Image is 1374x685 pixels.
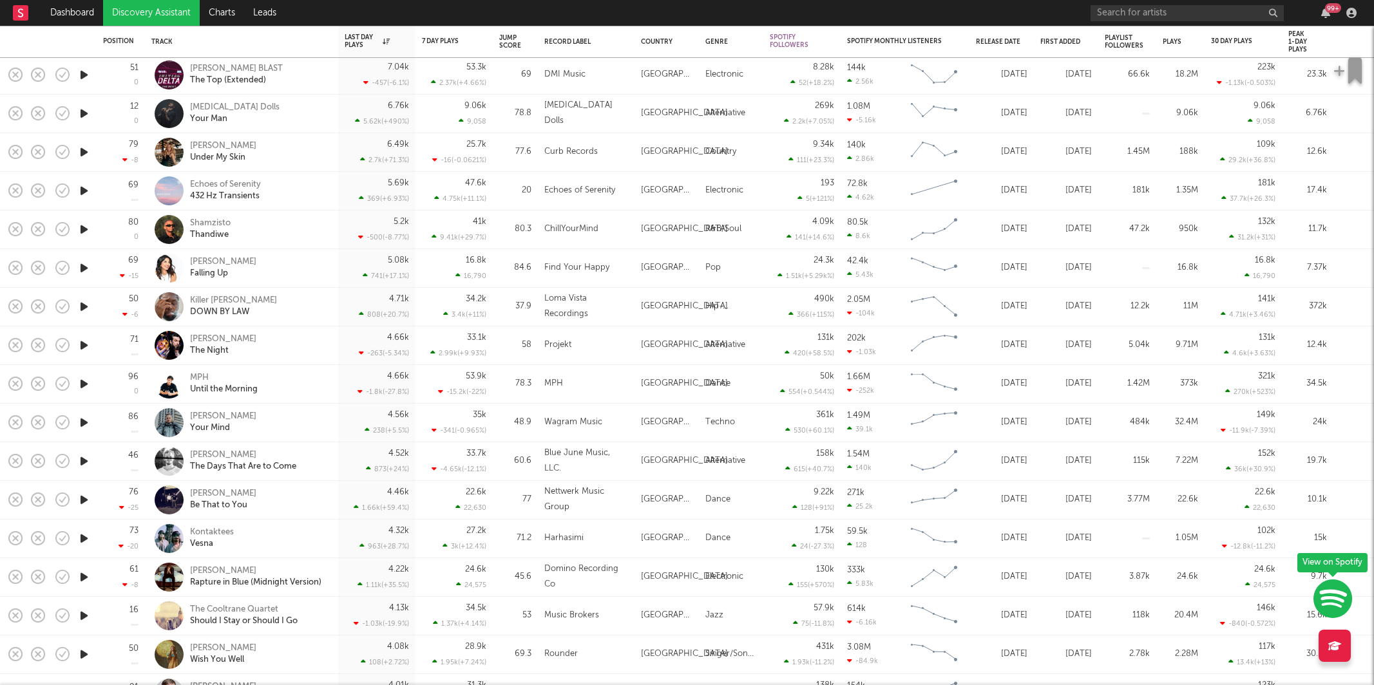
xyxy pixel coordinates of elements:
div: [DATE] [976,144,1027,160]
svg: Chart title [905,136,963,168]
div: [DATE] [1040,376,1092,391]
div: 4.52k [388,449,409,458]
div: 20 [499,183,531,198]
div: 34.2k [466,295,486,303]
div: 23.3k [1288,67,1327,82]
div: Pop [705,260,721,276]
div: Country [641,38,686,46]
div: Record Label [544,38,622,46]
div: 35k [473,411,486,419]
div: Curb Records [544,144,598,160]
div: [GEOGRAPHIC_DATA] [641,144,728,160]
div: 4.66k [387,372,409,380]
div: Alternative [705,106,745,121]
div: [GEOGRAPHIC_DATA] [641,453,728,469]
a: [PERSON_NAME]Under My Skin [190,140,256,164]
div: The Cooltrane Quartet [190,604,298,615]
div: Hip-Hop/Rap [705,299,757,314]
div: 37.9 [499,299,531,314]
div: Dance [705,376,730,391]
div: Spotify Followers [770,33,815,49]
div: 4.71k ( +3.46 % ) [1221,310,1275,319]
div: [MEDICAL_DATA] Dolls [544,98,628,129]
div: 4.6k ( +3.63 % ) [1224,349,1275,357]
div: Electronic [705,183,743,198]
a: Killer [PERSON_NAME]DOWN BY LAW [190,295,277,318]
div: 2.2k ( +7.05 % ) [784,117,834,126]
div: 0 [134,388,138,395]
div: -15.2k ( -22 % ) [438,388,486,396]
div: ChillYourMind [544,221,598,237]
div: -457 ( -6.1 % ) [363,79,409,87]
div: The Top (Extended) [190,75,283,86]
div: 188k [1163,144,1198,160]
div: Echoes of Serenity [544,183,615,198]
div: 3.4k ( +11 % ) [443,310,486,319]
div: Be That to You [190,500,256,511]
div: [DATE] [1040,144,1092,160]
div: 2.56k [847,77,873,86]
div: 12 [130,102,138,111]
div: [PERSON_NAME] [190,140,256,152]
div: 9.41k ( +29.7 % ) [432,233,486,241]
div: Plays [1163,38,1181,46]
div: [MEDICAL_DATA] Dolls [190,102,280,113]
div: 950k [1163,221,1198,237]
a: [PERSON_NAME]Falling Up [190,256,256,279]
div: 131k [1259,333,1275,342]
div: Projekt [544,337,571,353]
div: 554 ( +0.544 % ) [780,388,834,396]
div: First Added [1040,38,1085,46]
div: 144k [847,64,866,72]
div: 99 + [1325,3,1341,13]
div: 16.8k [1255,256,1275,265]
div: 1.66M [847,373,870,381]
div: [DATE] [976,260,1027,276]
div: 372k [1288,299,1327,314]
svg: Chart title [905,368,963,400]
div: [PERSON_NAME] [190,643,256,654]
a: [PERSON_NAME]Rapture in Blue (Midnight Version) [190,565,321,588]
div: 530 ( +60.1 % ) [785,426,834,435]
div: 140k [847,141,866,149]
div: -263 ( -5.34 % ) [359,349,409,357]
div: 18.2M [1163,67,1198,82]
div: Position [103,37,134,45]
div: Alternative [705,453,745,469]
div: 6.76k [388,102,409,110]
div: 321k [1258,372,1275,380]
svg: Chart title [905,97,963,129]
div: [DATE] [976,299,1027,314]
div: 484k [1105,415,1150,430]
div: [GEOGRAPHIC_DATA] [641,415,692,430]
a: MPHUntil the Morning [190,372,258,395]
div: [GEOGRAPHIC_DATA] [641,221,728,237]
div: 7.22M [1163,453,1198,469]
div: [DATE] [1040,106,1092,121]
div: [DATE] [1040,183,1092,198]
div: 366 ( +115 % ) [788,310,834,319]
div: 115k [1105,453,1150,469]
div: 9.34k [813,140,834,149]
div: [GEOGRAPHIC_DATA] [641,260,692,276]
div: 420 ( +58.5 % ) [785,349,834,357]
div: 4.56k [388,411,409,419]
div: 19.7k [1288,453,1327,469]
div: [GEOGRAPHIC_DATA] [641,67,692,82]
div: 12.2k [1105,299,1150,314]
div: 373k [1163,376,1198,391]
div: 16.8k [1163,260,1198,276]
div: Thandiwe [190,229,231,241]
div: 9.06k [464,102,486,110]
div: Your Mind [190,422,256,434]
div: 52 ( +18.2 % ) [790,79,834,87]
div: -1.03k [847,348,876,356]
div: 2.99k ( +9.93 % ) [430,349,486,357]
div: -252k [847,386,874,395]
div: [DATE] [976,337,1027,353]
div: [DATE] [976,453,1027,469]
div: [DATE] [1040,221,1092,237]
div: 181k [1258,179,1275,187]
svg: Chart title [905,252,963,284]
div: Your Man [190,113,280,125]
